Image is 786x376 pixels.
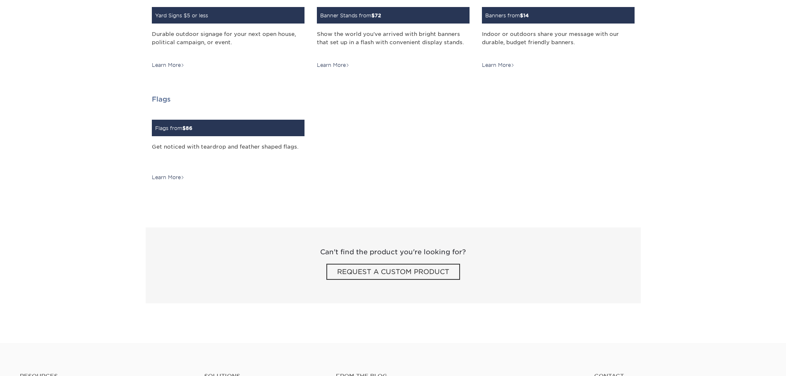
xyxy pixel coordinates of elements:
span: $ [182,125,186,131]
a: Flags Flags from$86 Get noticed with teardrop and feather shaped flags. Learn More [152,95,304,181]
div: Indoor or outdoors share your message with our durable, budget friendly banners. [482,30,635,55]
div: Learn More [152,61,184,69]
span: 86 [186,125,192,131]
span: 72 [375,12,381,19]
a: Can't find the product you're looking for? REQUEST A CUSTOM PRODUCT [146,227,641,303]
div: Learn More [317,61,349,69]
small: Flags from [155,125,192,131]
span: REQUEST A CUSTOM PRODUCT [326,264,460,280]
span: Can't find the product you're looking for? [152,247,635,267]
div: Learn More [152,174,184,181]
div: Learn More [482,61,515,69]
div: Durable outdoor signage for your next open house, political campaign, or event. [152,30,304,55]
div: Get noticed with teardrop and feather shaped flags. [152,143,304,168]
div: Show the world you've arrived with bright banners that set up in a flash with convenient display ... [317,30,470,55]
span: 14 [523,12,529,19]
small: Yard Signs $5 or less [155,12,208,19]
span: $ [520,12,523,19]
h2: Flags [152,95,304,103]
small: Banners from [485,12,529,19]
small: Banner Stands from [320,12,381,19]
span: $ [371,12,375,19]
